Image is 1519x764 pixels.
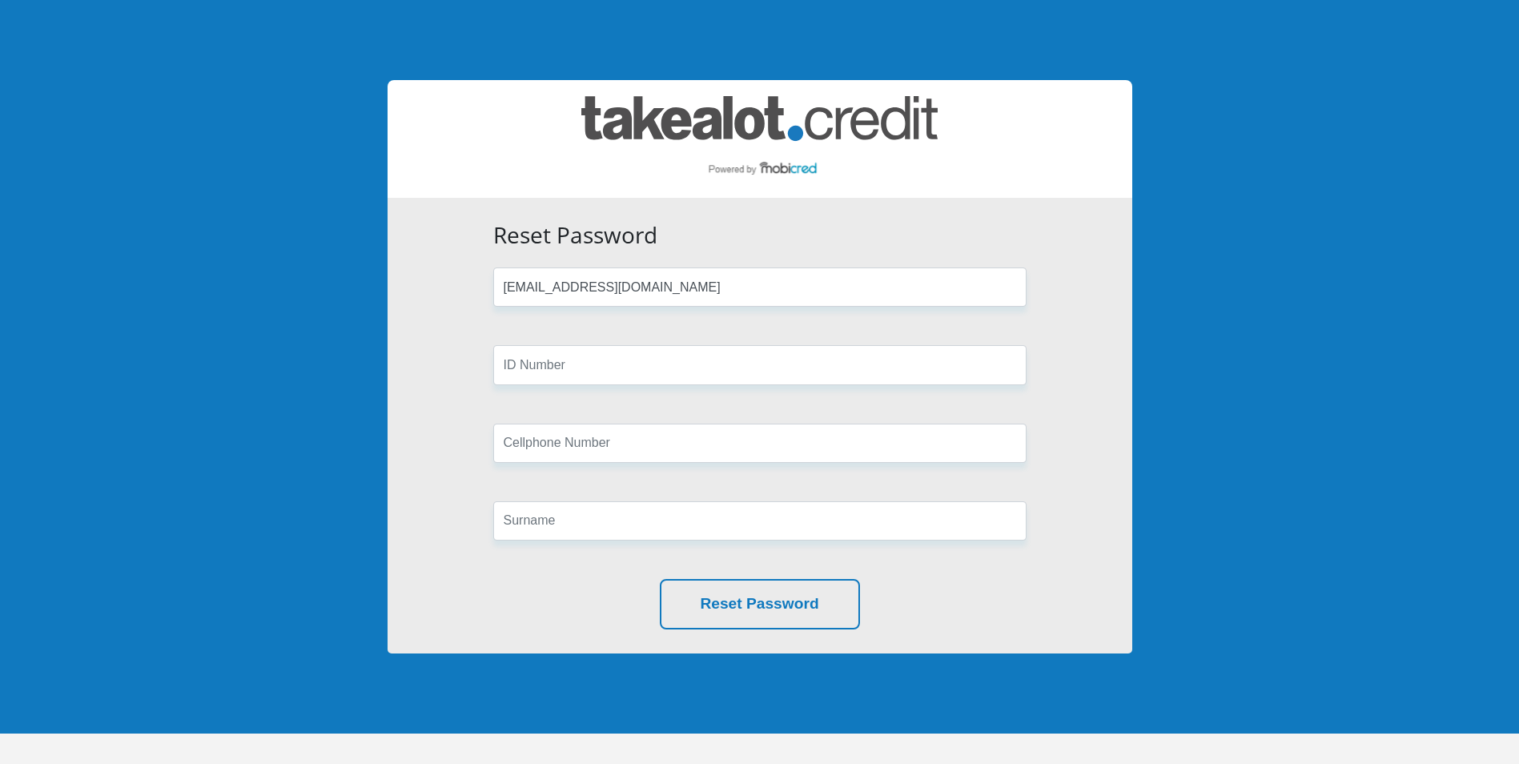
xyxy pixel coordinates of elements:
[493,222,1027,249] h3: Reset Password
[660,579,860,629] button: Reset Password
[493,267,1027,307] input: Email
[493,345,1027,384] input: ID Number
[493,501,1027,541] input: Surname
[581,96,938,182] img: takealot_credit logo
[493,424,1027,463] input: Cellphone Number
